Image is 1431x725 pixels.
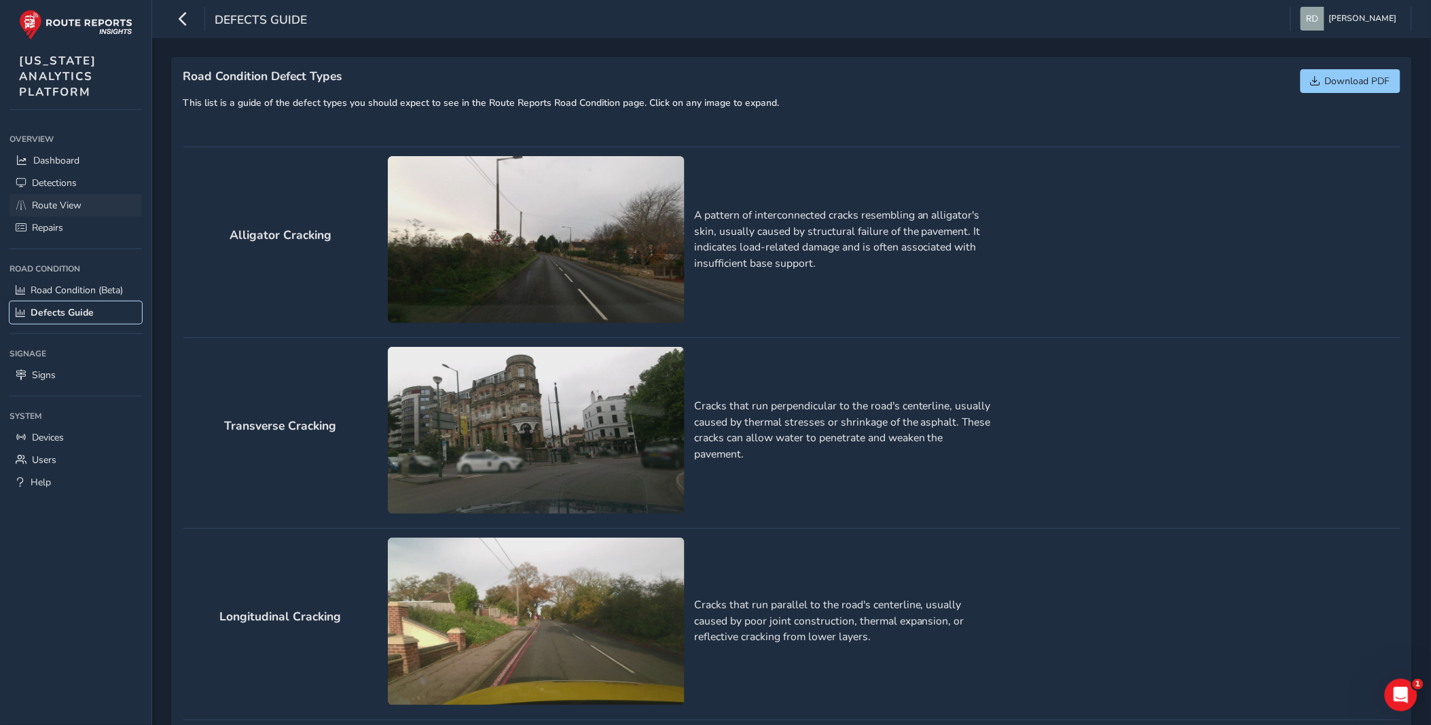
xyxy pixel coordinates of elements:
[10,406,142,426] div: System
[19,53,96,100] span: [US_STATE] ANALYTICS PLATFORM
[1301,7,1324,31] img: diamond-layout
[32,431,64,444] span: Devices
[10,217,142,239] a: Repairs
[215,12,307,31] span: Defects Guide
[183,228,378,242] h2: Alligator Cracking
[183,419,378,433] h2: Transverse Cracking
[31,306,94,319] span: Defects Guide
[10,449,142,471] a: Users
[388,538,685,705] img: Longitudinal Cracking
[10,259,142,279] div: Road Condition
[33,154,79,167] span: Dashboard
[32,221,63,234] span: Repairs
[1413,679,1424,690] span: 1
[10,129,142,149] div: Overview
[1329,7,1397,31] span: [PERSON_NAME]
[32,369,56,382] span: Signs
[10,194,142,217] a: Route View
[183,610,378,624] h2: Longitudinal Cracking
[694,398,992,463] p: Cracks that run perpendicular to the road's centerline, usually caused by thermal stresses or shr...
[10,279,142,301] a: Road Condition (Beta)
[1301,69,1400,93] button: Download PDF
[694,597,992,646] p: Cracks that run parallel to the road's centerline, usually caused by poor joint construction, the...
[388,347,685,514] img: Transverse Cracking
[31,284,123,297] span: Road Condition (Beta)
[1301,7,1402,31] button: [PERSON_NAME]
[1385,679,1417,711] iframe: Intercom live chat
[694,208,992,272] p: A pattern of interconnected cracks resembling an alligator's skin, usually caused by structural f...
[10,471,142,494] a: Help
[31,476,51,489] span: Help
[10,343,142,364] div: Signage
[10,149,142,172] a: Dashboard
[10,172,142,194] a: Detections
[19,10,132,40] img: rr logo
[10,301,142,324] a: Defects Guide
[32,176,77,189] span: Detections
[10,426,142,449] a: Devices
[32,453,56,466] span: Users
[183,69,780,83] h1: Road Condition Defect Types
[1325,75,1390,88] span: Download PDF
[183,98,780,109] h6: This list is a guide of the defect types you should expect to see in the Route Reports Road Condi...
[32,199,81,212] span: Route View
[388,156,685,323] img: Alligator Cracking
[10,364,142,386] a: Signs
